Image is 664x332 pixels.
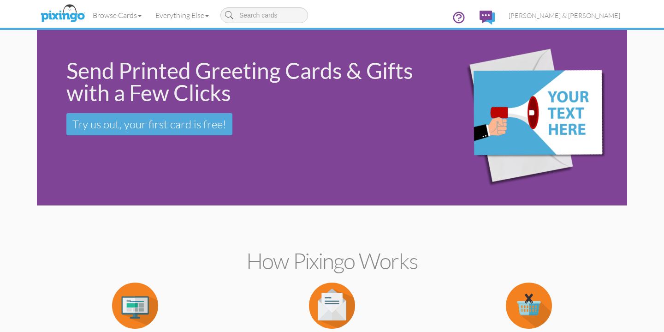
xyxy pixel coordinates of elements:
[66,113,232,135] a: Try us out, your first card is free!
[480,11,495,24] img: comments.svg
[112,283,158,329] img: item.alt
[220,7,308,23] input: Search cards
[38,2,87,25] img: pixingo logo
[66,60,423,104] div: Send Printed Greeting Cards & Gifts with a Few Clicks
[509,12,620,19] span: [PERSON_NAME] & [PERSON_NAME]
[86,4,148,27] a: Browse Cards
[506,283,552,329] img: item.alt
[502,4,627,27] a: [PERSON_NAME] & [PERSON_NAME]
[309,283,355,329] img: item.alt
[53,249,611,273] h2: How Pixingo works
[148,4,216,27] a: Everything Else
[72,117,226,131] span: Try us out, your first card is free!
[436,32,625,204] img: eb544e90-0942-4412-bfe0-c610d3f4da7c.png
